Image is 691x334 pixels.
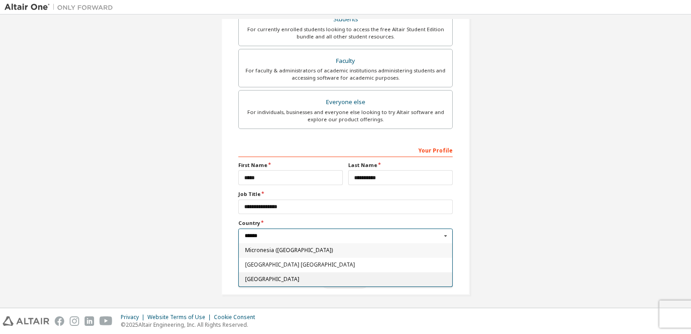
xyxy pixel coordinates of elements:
div: Everyone else [244,96,447,109]
div: Faculty [244,55,447,67]
img: instagram.svg [70,316,79,326]
img: youtube.svg [99,316,113,326]
label: First Name [238,162,343,169]
div: Students [244,13,447,26]
div: Your Profile [238,143,453,157]
div: For currently enrolled students looking to access the free Altair Student Edition bundle and all ... [244,26,447,40]
div: Privacy [121,314,147,321]
img: Altair One [5,3,118,12]
div: Cookie Consent [214,314,260,321]
img: altair_logo.svg [3,316,49,326]
div: Website Terms of Use [147,314,214,321]
label: Country [238,219,453,227]
span: [GEOGRAPHIC_DATA] [245,277,446,282]
div: For faculty & administrators of academic institutions administering students and accessing softwa... [244,67,447,81]
img: facebook.svg [55,316,64,326]
label: Job Title [238,191,453,198]
div: For individuals, businesses and everyone else looking to try Altair software and explore our prod... [244,109,447,123]
p: © 2025 Altair Engineering, Inc. All Rights Reserved. [121,321,260,329]
span: [GEOGRAPHIC_DATA] [GEOGRAPHIC_DATA] [245,262,446,267]
img: linkedin.svg [85,316,94,326]
label: Last Name [348,162,453,169]
span: Micronesia ([GEOGRAPHIC_DATA]) [245,248,446,253]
